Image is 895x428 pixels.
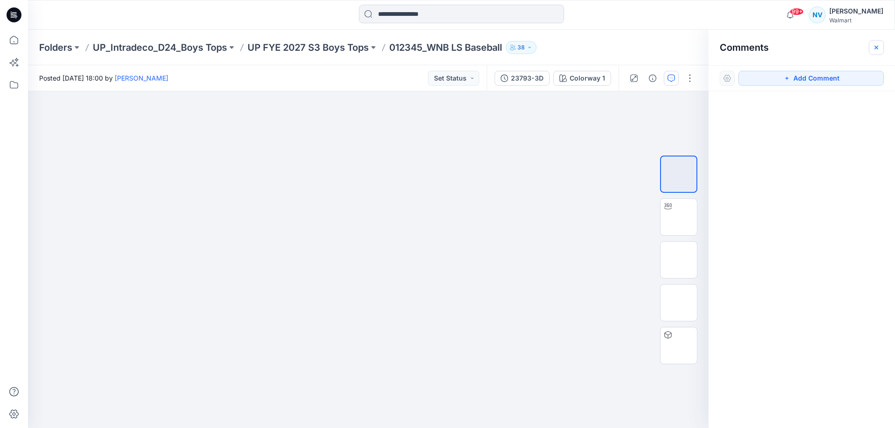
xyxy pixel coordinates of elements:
a: [PERSON_NAME] [115,74,168,82]
a: UP_Intradeco_D24_Boys Tops [93,41,227,54]
button: 38 [506,41,537,54]
button: Colorway 1 [553,71,611,86]
button: 23793-3D [495,71,550,86]
div: Colorway 1 [570,73,605,83]
button: Add Comment [738,71,884,86]
p: 38 [517,42,525,53]
div: Walmart [829,17,883,24]
div: [PERSON_NAME] [829,6,883,17]
a: Folders [39,41,72,54]
a: UP FYE 2027 S3 Boys Tops [248,41,369,54]
div: NV [809,7,826,23]
span: Posted [DATE] 18:00 by [39,73,168,83]
span: 99+ [790,8,804,15]
div: 23793-3D [511,73,544,83]
p: 012345_WNB LS Baseball [389,41,502,54]
h2: Comments [720,42,769,53]
button: Details [645,71,660,86]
